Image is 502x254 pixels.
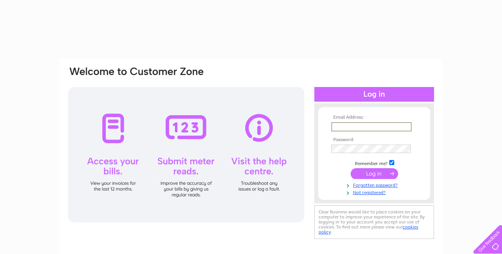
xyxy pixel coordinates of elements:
[314,205,434,239] div: Clear Business would like to place cookies on your computer to improve your experience of the sit...
[351,168,398,179] input: Submit
[331,181,419,188] a: Forgotten password?
[331,188,419,196] a: Not registered?
[329,115,419,120] th: Email Address:
[319,224,418,235] a: cookies policy
[329,137,419,143] th: Password:
[329,159,419,167] td: Remember me?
